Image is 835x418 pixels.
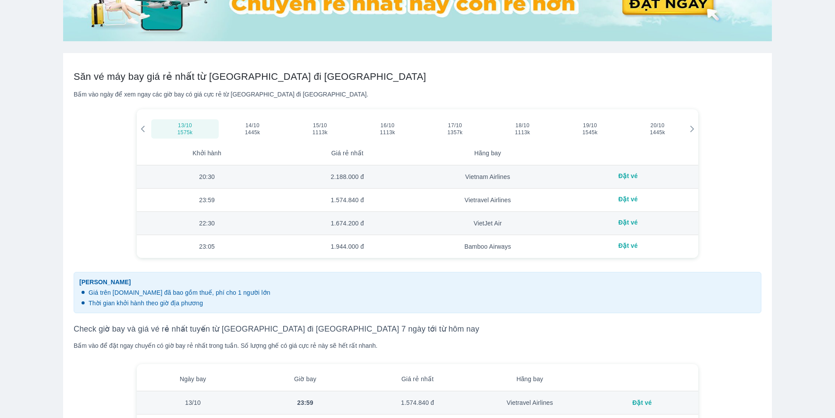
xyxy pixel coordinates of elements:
[277,189,417,212] td: 1.574.840 đ
[245,122,259,129] span: 14/10
[565,219,691,226] div: Đặt vé
[481,398,579,407] div: Vietravel Airlines
[633,129,682,136] span: 1445k
[74,341,761,350] div: Bấm vào để đặt ngay chuyến có giờ bay rẻ nhất trong tuần. Số lượng ghế có giá cực rẻ này sẽ hết r...
[650,122,664,129] span: 20/10
[277,235,417,258] td: 1.944.000 đ
[583,122,597,129] span: 19/10
[137,142,698,258] table: simple table
[256,398,354,407] div: 23:59
[228,129,277,136] span: 1445k
[144,398,242,407] div: 13/10
[137,142,277,165] th: Khởi hành
[137,165,277,189] td: 20:30
[425,219,551,228] div: VietJet Air
[474,368,586,391] th: Hãng bay
[137,235,277,258] td: 23:05
[515,122,529,129] span: 18/10
[593,398,691,407] div: Đặt vé
[565,196,691,203] div: Đặt vé
[295,129,345,136] span: 1113k
[313,122,327,129] span: 15/10
[425,242,551,251] div: Bamboo Airways
[74,71,761,83] h2: Săn vé máy bay giá rẻ nhất từ [GEOGRAPHIC_DATA] đi [GEOGRAPHIC_DATA]
[363,129,412,136] span: 1113k
[89,299,756,307] p: Thời gian khởi hành theo giờ địa phương
[277,165,417,189] td: 2.188.000 đ
[178,122,192,129] span: 13/10
[137,368,249,391] th: Ngày bay
[74,90,761,99] div: Bấm vào ngày để xem ngay các giờ bay có giá cực rẻ từ [GEOGRAPHIC_DATA] đi [GEOGRAPHIC_DATA].
[137,212,277,235] td: 22:30
[448,122,462,129] span: 17/10
[277,142,417,165] th: Giá rẻ nhất
[361,368,473,391] th: Giá rẻ nhất
[79,278,756,286] span: [PERSON_NAME]
[430,129,480,136] span: 1357k
[249,368,361,391] th: Giờ bay
[418,142,558,165] th: Hãng bay
[361,391,473,414] td: 1.574.840 đ
[380,122,394,129] span: 16/10
[425,172,551,181] div: Vietnam Airlines
[160,129,210,136] span: 1575k
[137,189,277,212] td: 23:59
[565,172,691,179] div: Đặt vé
[425,196,551,204] div: Vietravel Airlines
[498,129,547,136] span: 1113k
[277,212,417,235] td: 1.674.200 đ
[565,242,691,249] div: Đặt vé
[74,324,761,334] h3: Check giờ bay và giá vé rẻ nhất tuyến từ [GEOGRAPHIC_DATA] đi [GEOGRAPHIC_DATA] 7 ngày tới từ hôm...
[89,288,756,297] p: Giá trên [DOMAIN_NAME] đã bao gồm thuế, phí cho 1 người lớn
[565,129,615,136] span: 1545k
